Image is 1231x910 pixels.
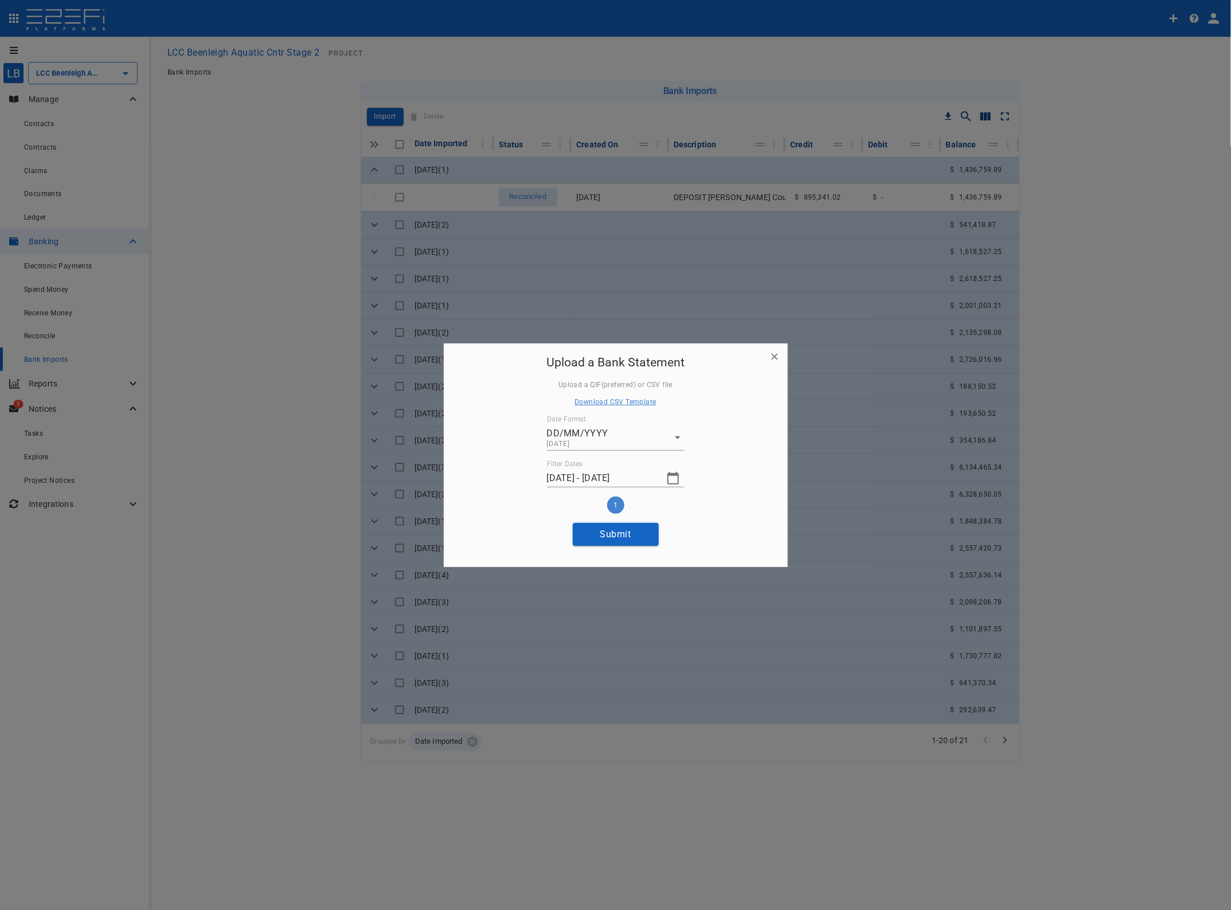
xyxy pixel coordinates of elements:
[547,440,671,448] span: [DATE]
[558,381,673,389] span: Upload a QIF(preferred) or CSV file
[546,353,685,372] h5: Upload a Bank Statement
[547,415,586,424] label: Date Format
[547,427,671,440] p: DD/MM/YYYY
[547,459,583,469] label: Filter Dates
[607,497,624,514] span: Click to remove (Data_export_09092025.qif)
[573,523,659,545] button: Submit
[575,398,656,406] span: Download CSV Template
